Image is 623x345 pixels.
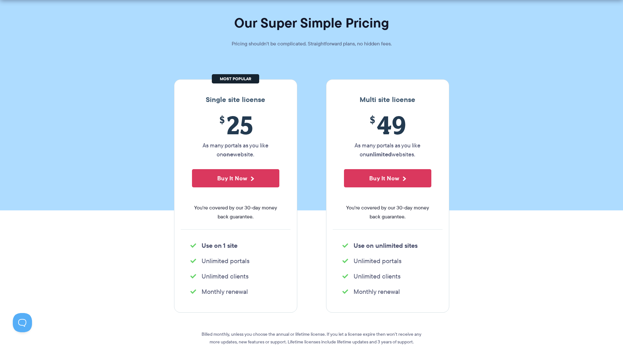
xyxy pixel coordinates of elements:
li: Monthly renewal [342,287,433,296]
li: Unlimited portals [342,256,433,265]
span: 49 [344,110,431,139]
p: As many portals as you like on website. [192,141,279,159]
strong: Use on unlimited sites [354,241,418,250]
li: Unlimited clients [190,272,281,281]
li: Unlimited clients [342,272,433,281]
strong: one [223,150,233,159]
li: Monthly renewal [190,287,281,296]
iframe: Toggle Customer Support [13,313,32,332]
button: Buy It Now [192,169,279,187]
p: Pricing shouldn't be complicated. Straightforward plans, no hidden fees. [216,39,408,48]
span: You're covered by our 30-day money back guarantee. [192,203,279,221]
li: Unlimited portals [190,256,281,265]
p: As many portals as you like on websites. [344,141,431,159]
strong: unlimited [366,150,392,159]
h3: Multi site license [333,96,443,104]
h3: Single site license [181,96,291,104]
strong: Use on 1 site [202,241,237,250]
span: 25 [192,110,279,139]
button: Buy It Now [344,169,431,187]
span: You're covered by our 30-day money back guarantee. [344,203,431,221]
